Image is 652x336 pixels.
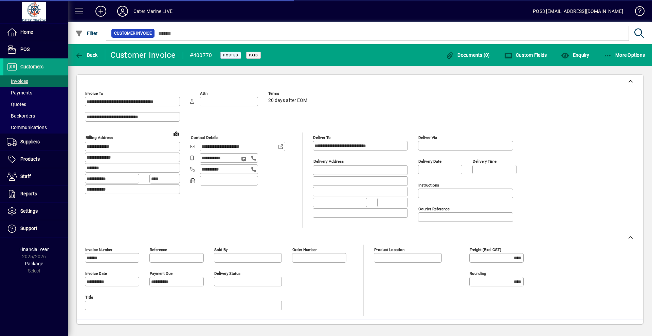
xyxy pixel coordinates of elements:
span: Documents (0) [446,52,490,58]
div: Cater Marine LIVE [133,6,173,17]
a: Knowledge Base [630,1,644,23]
mat-label: Product location [374,247,404,252]
a: Invoices [3,75,68,87]
a: Home [3,24,68,41]
button: More Options [602,49,647,61]
span: Invoices [7,78,28,84]
mat-label: Rounding [470,271,486,276]
span: Paid [249,53,258,57]
button: Filter [73,27,99,39]
a: Backorders [3,110,68,122]
a: Suppliers [3,134,68,151]
span: Settings [20,208,38,214]
button: Profile [112,5,133,17]
button: Back [73,49,99,61]
div: #400770 [190,50,212,61]
span: Staff [20,174,31,179]
mat-label: Freight (excl GST) [470,247,501,252]
mat-label: Delivery time [473,159,496,164]
span: Package [25,261,43,266]
span: Suppliers [20,139,40,144]
a: View on map [171,128,182,139]
span: 20 days after EOM [268,98,307,103]
mat-label: Title [85,295,93,300]
button: Custom Fields [503,49,549,61]
a: Settings [3,203,68,220]
span: Custom Fields [504,52,547,58]
span: Posted [223,53,238,57]
a: Quotes [3,99,68,110]
div: POS3 [EMAIL_ADDRESS][DOMAIN_NAME] [533,6,623,17]
button: Documents (0) [444,49,492,61]
mat-label: Delivery status [214,271,240,276]
mat-label: Order number [292,247,317,252]
span: Payments [7,90,32,95]
span: Customers [20,64,43,69]
button: Send SMS [236,151,253,167]
mat-label: Attn [200,91,207,96]
mat-label: Deliver via [418,135,437,140]
div: Customer Invoice [110,50,176,60]
a: Support [3,220,68,237]
span: Financial Year [19,247,49,252]
mat-label: Delivery date [418,159,441,164]
mat-label: Courier Reference [418,207,450,211]
span: Communications [7,125,47,130]
span: Support [20,226,37,231]
mat-label: Sold by [214,247,228,252]
mat-label: Instructions [418,183,439,188]
span: Enquiry [561,52,589,58]
a: Reports [3,185,68,202]
mat-label: Invoice To [85,91,103,96]
a: Communications [3,122,68,133]
mat-label: Reference [150,247,167,252]
span: Customer Invoice [114,30,152,37]
a: POS [3,41,68,58]
span: Products [20,156,40,162]
button: Add [90,5,112,17]
span: Home [20,29,33,35]
span: Reports [20,191,37,196]
span: More Options [604,52,645,58]
span: Quotes [7,102,26,107]
mat-label: Invoice date [85,271,107,276]
a: Products [3,151,68,168]
span: Filter [75,31,98,36]
mat-label: Invoice number [85,247,112,252]
span: Back [75,52,98,58]
a: Staff [3,168,68,185]
app-page-header-button: Back [68,49,105,61]
span: POS [20,47,30,52]
mat-label: Deliver To [313,135,331,140]
span: Terms [268,91,309,96]
button: Enquiry [559,49,591,61]
a: Payments [3,87,68,99]
mat-label: Payment due [150,271,173,276]
span: Backorders [7,113,35,119]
